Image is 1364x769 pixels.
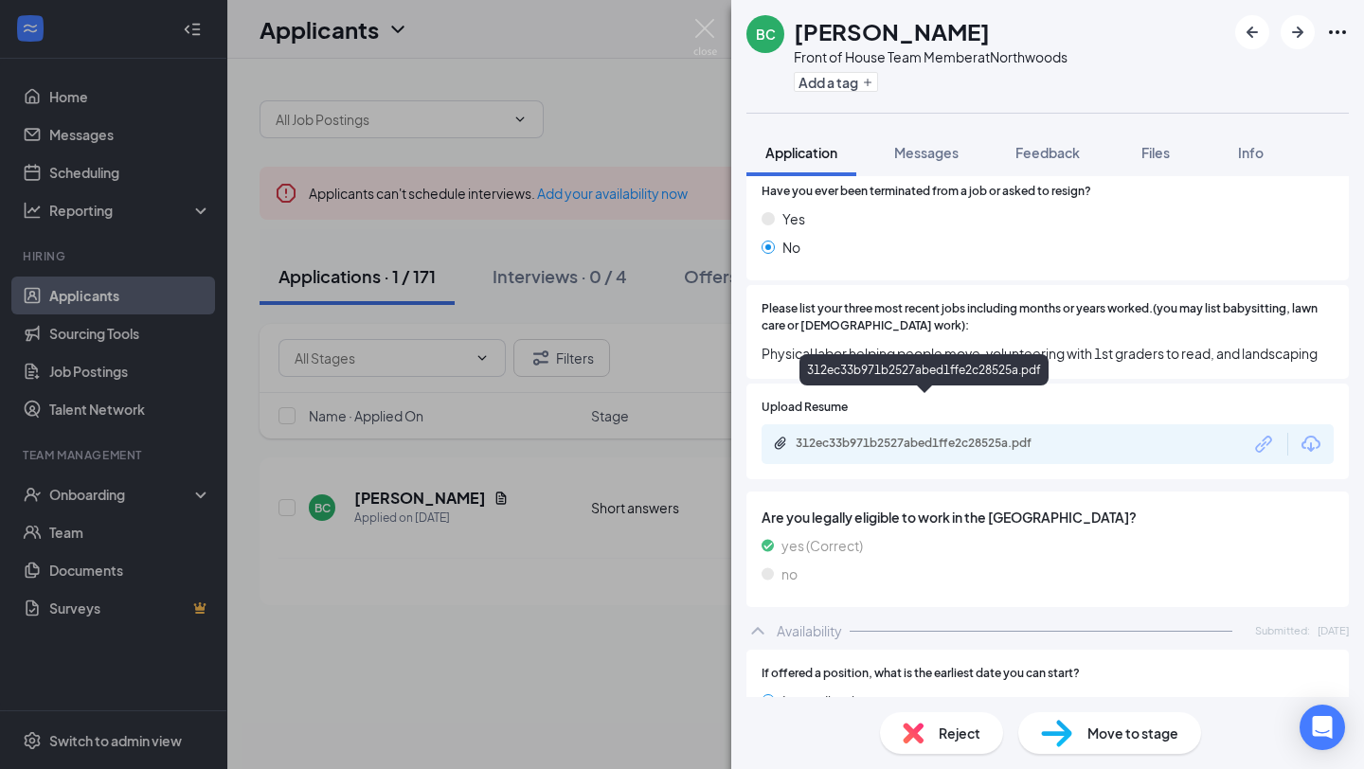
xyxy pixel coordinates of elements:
[781,535,863,556] span: yes (Correct)
[1281,15,1315,49] button: ArrowRight
[1300,433,1322,456] svg: Download
[781,563,798,584] span: no
[796,436,1061,451] div: 312ec33b971b2527abed1ffe2c28525a.pdf
[782,690,862,711] span: Immediately
[1087,723,1178,743] span: Move to stage
[862,77,873,88] svg: Plus
[1015,144,1080,161] span: Feedback
[794,15,990,47] h1: [PERSON_NAME]
[773,436,788,451] svg: Paperclip
[1241,21,1264,44] svg: ArrowLeftNew
[765,144,837,161] span: Application
[762,665,1080,683] span: If offered a position, what is the earliest date you can start?
[794,47,1068,66] div: Front of House Team Member at Northwoods
[746,619,769,642] svg: ChevronUp
[1255,622,1310,638] span: Submitted:
[1326,21,1349,44] svg: Ellipses
[799,354,1049,385] div: 312ec33b971b2527abed1ffe2c28525a.pdf
[777,621,842,640] div: Availability
[782,237,800,258] span: No
[762,183,1091,201] span: Have you ever been terminated from a job or asked to resign?
[762,343,1334,364] span: Physical labor helping people move, volunteering with 1st graders to read, and landscaping
[1252,432,1277,456] svg: Link
[1318,622,1349,638] span: [DATE]
[894,144,959,161] span: Messages
[939,723,980,743] span: Reject
[1300,705,1345,750] div: Open Intercom Messenger
[1238,144,1264,161] span: Info
[1286,21,1309,44] svg: ArrowRight
[773,436,1080,454] a: Paperclip312ec33b971b2527abed1ffe2c28525a.pdf
[1141,144,1170,161] span: Files
[762,300,1334,336] span: Please list your three most recent jobs including months or years worked.(you may list babysittin...
[762,399,848,417] span: Upload Resume
[1235,15,1269,49] button: ArrowLeftNew
[756,25,776,44] div: BC
[762,507,1334,528] span: Are you legally eligible to work in the [GEOGRAPHIC_DATA]?
[794,72,878,92] button: PlusAdd a tag
[782,208,805,229] span: Yes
